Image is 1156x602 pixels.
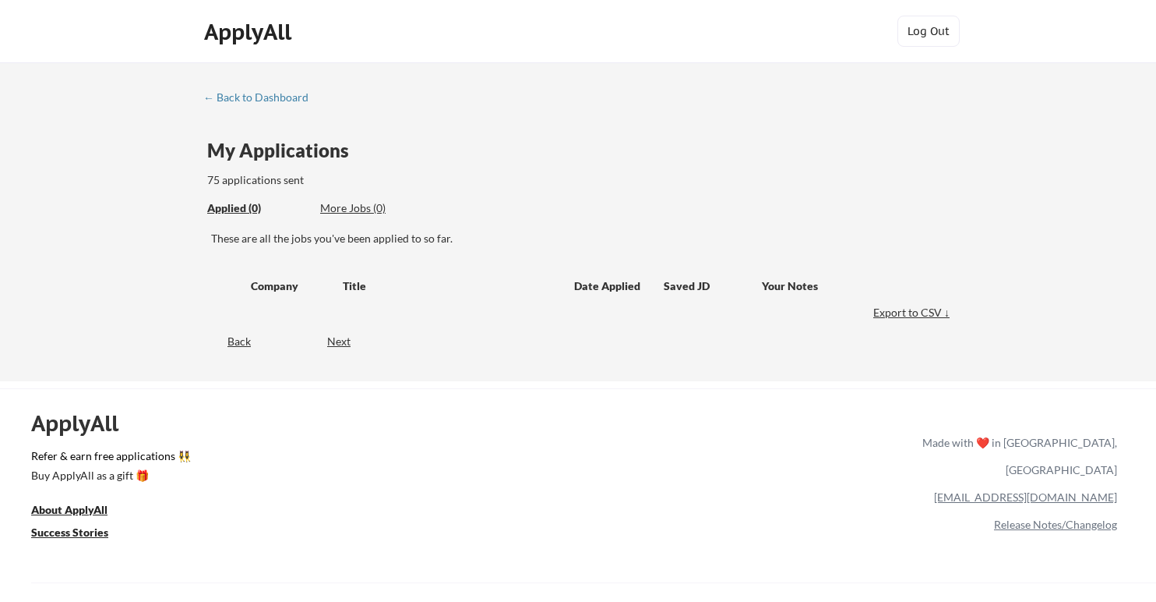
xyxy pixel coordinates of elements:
a: About ApplyAll [31,501,129,521]
div: Saved JD [664,271,762,299]
div: These are all the jobs you've been applied to so far. [211,231,953,246]
div: My Applications [207,141,361,160]
button: Log Out [897,16,960,47]
a: ← Back to Dashboard [203,91,320,107]
div: These are job applications we think you'd be a good fit for, but couldn't apply you to automatica... [320,200,435,217]
div: Export to CSV ↓ [873,305,953,320]
div: Next [327,334,368,349]
a: Release Notes/Changelog [994,518,1117,531]
a: [EMAIL_ADDRESS][DOMAIN_NAME] [934,490,1117,504]
div: More Jobs (0) [320,200,435,216]
div: Title [343,278,559,294]
div: Back [203,334,251,349]
div: 75 applications sent [207,172,509,188]
div: Buy ApplyAll as a gift 🎁 [31,470,187,481]
div: Date Applied [574,278,643,294]
div: ← Back to Dashboard [203,92,320,103]
div: These are all the jobs you've been applied to so far. [207,200,308,217]
div: Applied (0) [207,200,308,216]
u: Success Stories [31,526,108,539]
u: About ApplyAll [31,503,107,516]
a: Buy ApplyAll as a gift 🎁 [31,467,187,487]
div: ApplyAll [204,19,296,45]
a: Success Stories [31,524,129,544]
div: Your Notes [762,278,939,294]
div: Made with ❤️ in [GEOGRAPHIC_DATA], [GEOGRAPHIC_DATA] [916,429,1117,483]
a: Refer & earn free applications 👯‍♀️ [31,451,597,467]
div: ApplyAll [31,410,136,437]
div: Company [251,278,329,294]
